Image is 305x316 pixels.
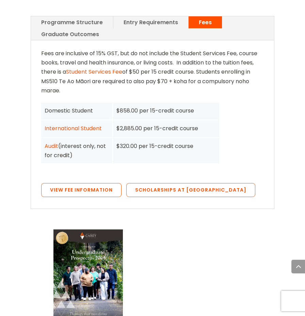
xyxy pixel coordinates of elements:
[31,28,109,40] a: Graduate Outcomes
[45,142,58,150] a: Audit
[31,16,113,28] a: Programme Structure
[41,68,250,94] span: of $50 per 15 credit course. Students enrolling in MS510 Te Ao Māori are required to also pay $70...
[116,141,216,151] div: $320.00 per 15-credit course
[126,183,255,197] a: Scholarships at [GEOGRAPHIC_DATA]
[113,16,188,28] a: Entry Requirements
[45,141,109,160] div: (interest only, not for credit)
[189,16,222,28] a: Fees
[66,68,122,76] a: Student Services Fee
[45,106,109,115] div: Domestic Student
[41,49,257,76] span: Fees are inclusive of 15% GST, but do not include the Student Services Fee, course books, travel ...
[45,124,102,132] a: International Student
[41,183,122,197] a: View Fee Information
[116,124,216,133] div: $2,885.00 per 15-credit course
[116,106,216,115] div: $858.00 per 15-credit course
